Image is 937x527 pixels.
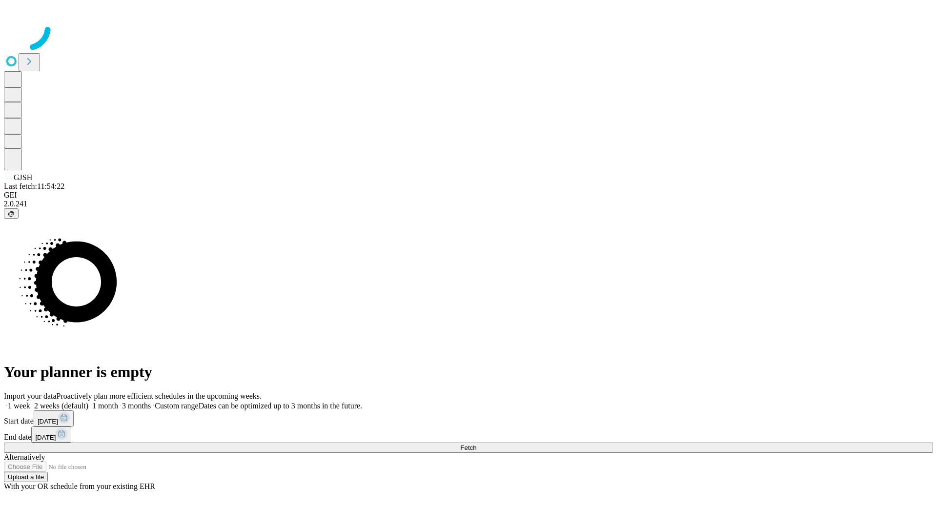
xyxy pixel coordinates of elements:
[4,453,45,461] span: Alternatively
[4,182,64,190] span: Last fetch: 11:54:22
[8,210,15,217] span: @
[4,472,48,482] button: Upload a file
[155,402,198,410] span: Custom range
[38,418,58,425] span: [DATE]
[4,363,933,381] h1: Your planner is empty
[4,200,933,208] div: 2.0.241
[34,410,74,426] button: [DATE]
[122,402,151,410] span: 3 months
[460,444,476,451] span: Fetch
[4,443,933,453] button: Fetch
[57,392,262,400] span: Proactively plan more efficient schedules in the upcoming weeks.
[4,191,933,200] div: GEI
[4,482,155,490] span: With your OR schedule from your existing EHR
[4,410,933,426] div: Start date
[4,208,19,219] button: @
[92,402,118,410] span: 1 month
[35,434,56,441] span: [DATE]
[14,173,32,182] span: GJSH
[31,426,71,443] button: [DATE]
[199,402,362,410] span: Dates can be optimized up to 3 months in the future.
[34,402,88,410] span: 2 weeks (default)
[4,426,933,443] div: End date
[8,402,30,410] span: 1 week
[4,392,57,400] span: Import your data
